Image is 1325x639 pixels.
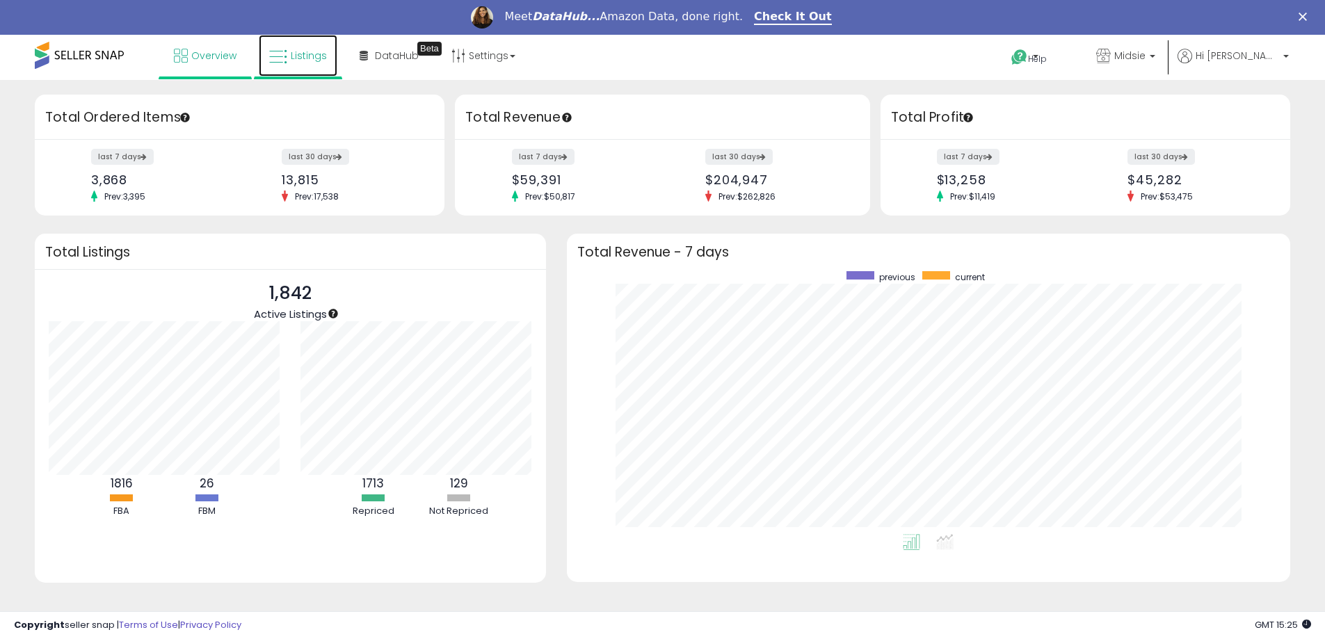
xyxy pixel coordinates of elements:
div: 3,868 [91,172,230,187]
b: 1713 [362,475,384,492]
a: Help [1000,38,1074,80]
span: Active Listings [254,307,327,321]
div: Tooltip anchor [962,111,974,124]
div: seller snap | | [14,619,241,632]
div: $204,947 [705,172,846,187]
strong: Copyright [14,618,65,631]
div: Tooltip anchor [561,111,573,124]
b: 129 [450,475,468,492]
div: FBA [80,505,163,518]
a: Terms of Use [119,618,178,631]
span: Midsie [1114,49,1146,63]
span: Prev: 17,538 [288,191,346,202]
span: Listings [291,49,327,63]
span: Prev: $11,419 [943,191,1002,202]
div: Tooltip anchor [179,111,191,124]
div: Tooltip anchor [417,42,442,56]
label: last 7 days [91,149,154,165]
p: 1,842 [254,280,327,307]
a: Overview [163,35,247,76]
span: DataHub [375,49,419,63]
span: Prev: $50,817 [518,191,582,202]
a: Listings [259,35,337,76]
span: current [955,271,985,283]
i: DataHub... [532,10,600,23]
a: Privacy Policy [180,618,241,631]
div: $59,391 [512,172,652,187]
b: 26 [200,475,214,492]
span: 2025-10-8 15:25 GMT [1255,618,1311,631]
div: $13,258 [937,172,1075,187]
h3: Total Revenue - 7 days [577,247,1280,257]
a: Check It Out [754,10,832,25]
a: DataHub [349,35,429,76]
a: Hi [PERSON_NAME] [1178,49,1289,80]
img: Profile image for Georgie [471,6,493,29]
label: last 30 days [705,149,773,165]
span: Hi [PERSON_NAME] [1196,49,1279,63]
h3: Total Listings [45,247,536,257]
a: Midsie [1086,35,1166,80]
label: last 30 days [282,149,349,165]
i: Get Help [1011,49,1028,66]
div: Tooltip anchor [327,307,339,320]
span: previous [879,271,915,283]
label: last 7 days [512,149,575,165]
h3: Total Profit [891,108,1280,127]
div: Close [1299,13,1312,21]
span: Prev: 3,395 [97,191,152,202]
span: Prev: $262,826 [712,191,782,202]
h3: Total Ordered Items [45,108,434,127]
label: last 7 days [937,149,999,165]
span: Prev: $53,475 [1134,191,1200,202]
label: last 30 days [1127,149,1195,165]
div: Not Repriced [417,505,501,518]
h3: Total Revenue [465,108,860,127]
div: FBM [166,505,249,518]
a: Settings [441,35,526,76]
span: Overview [191,49,236,63]
div: $45,282 [1127,172,1266,187]
span: Help [1028,53,1047,65]
b: 1816 [111,475,133,492]
div: 13,815 [282,172,420,187]
div: Meet Amazon Data, done right. [504,10,743,24]
div: Repriced [332,505,415,518]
